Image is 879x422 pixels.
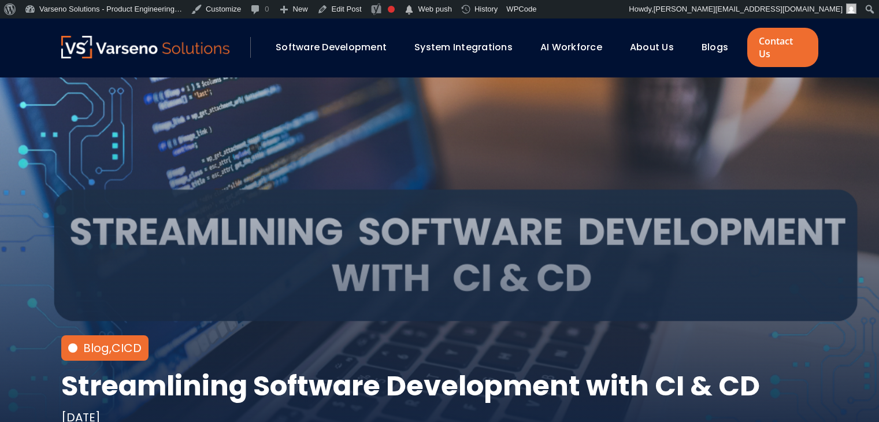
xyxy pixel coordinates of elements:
div: Software Development [270,38,403,57]
span: [PERSON_NAME][EMAIL_ADDRESS][DOMAIN_NAME] [654,5,843,13]
a: CICD [112,340,142,356]
div: , [83,340,142,356]
div: AI Workforce [535,38,618,57]
a: AI Workforce [540,40,602,54]
div: System Integrations [409,38,529,57]
div: Blogs [696,38,744,57]
a: System Integrations [414,40,513,54]
div: About Us [624,38,690,57]
a: Blog [83,340,109,356]
a: About Us [630,40,674,54]
img: Varseno Solutions – Product Engineering & IT Services [61,36,230,58]
a: Varseno Solutions – Product Engineering & IT Services [61,36,230,59]
a: Software Development [276,40,387,54]
div: Focus keyphrase not set [388,6,395,13]
a: Blogs [702,40,728,54]
h1: Streamlining Software Development with CI & CD [61,370,760,402]
a: Contact Us [747,28,818,67]
span:  [403,2,415,18]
